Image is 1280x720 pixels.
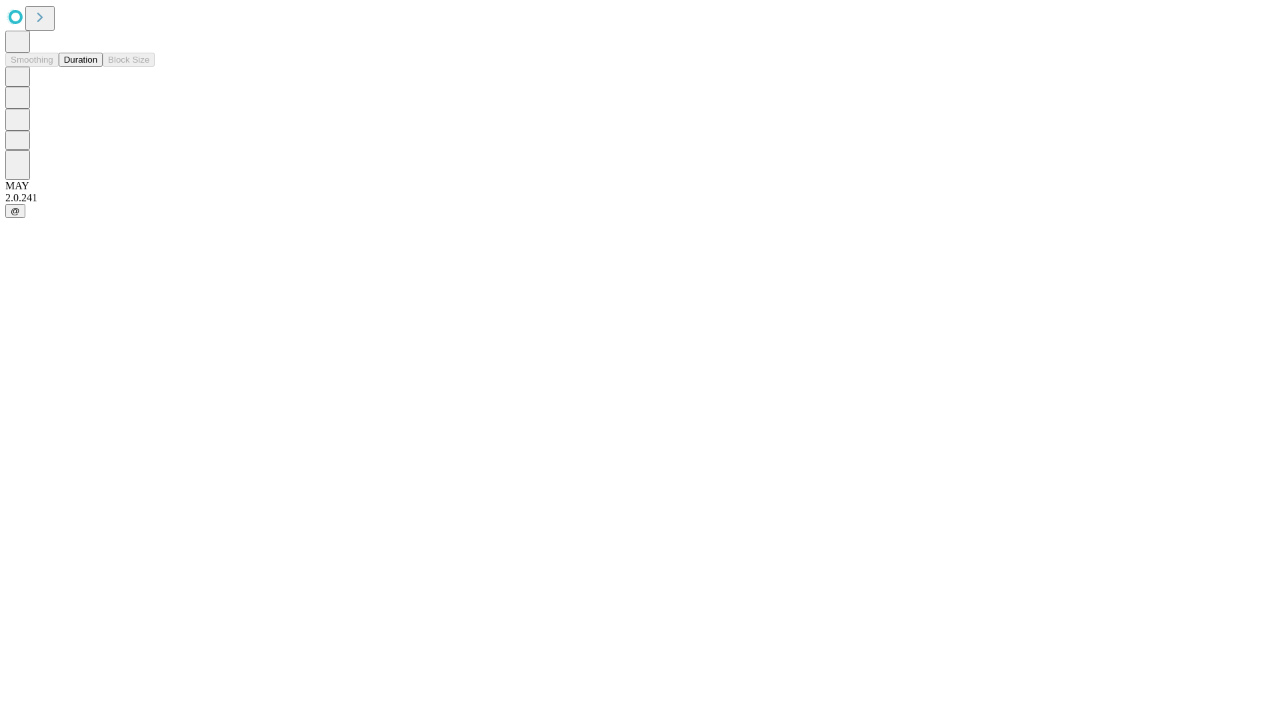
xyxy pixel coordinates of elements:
button: Block Size [103,53,155,67]
button: @ [5,204,25,218]
button: Duration [59,53,103,67]
span: @ [11,206,20,216]
div: MAY [5,180,1275,192]
div: 2.0.241 [5,192,1275,204]
button: Smoothing [5,53,59,67]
